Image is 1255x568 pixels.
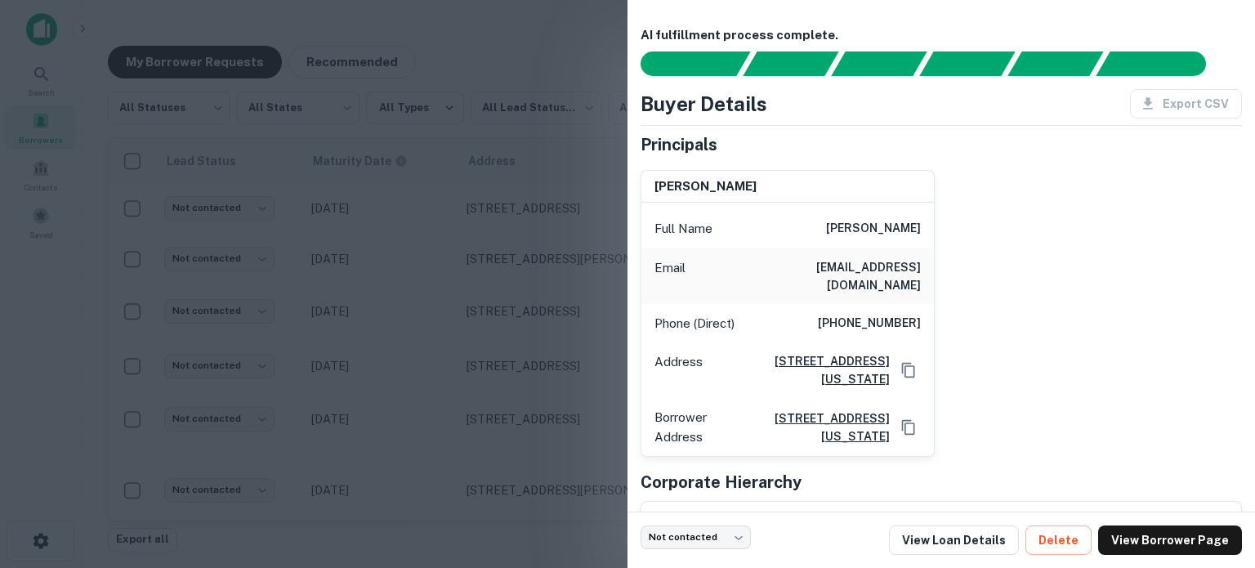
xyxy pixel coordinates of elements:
button: Copy Address [896,358,921,382]
div: Principals found, AI now looking for contact information... [919,51,1015,76]
div: Not contacted [641,526,751,549]
button: Copy Address [896,415,921,440]
iframe: Chat Widget [1173,437,1255,516]
button: Delete [1025,526,1092,555]
div: Sending borrower request to AI... [621,51,744,76]
h6: [EMAIL_ADDRESS][DOMAIN_NAME] [725,258,921,294]
a: [STREET_ADDRESS][US_STATE] [742,409,890,445]
a: View Loan Details [889,526,1019,555]
p: Borrower Address [654,408,735,446]
h5: Principals [641,132,717,157]
h6: AI fulfillment process complete. [641,26,1242,45]
a: [STREET_ADDRESS][US_STATE] [709,352,890,388]
div: Your request is received and processing... [743,51,838,76]
div: Principals found, still searching for contact information. This may take time... [1007,51,1103,76]
h4: Buyer Details [641,89,767,119]
h6: [PHONE_NUMBER] [818,314,921,333]
p: Address [654,352,703,388]
p: Full Name [654,219,712,239]
p: Email [654,258,686,294]
div: AI fulfillment process complete. [1096,51,1226,76]
h6: [PERSON_NAME] [654,177,757,196]
div: Documents found, AI parsing details... [831,51,927,76]
a: View Borrower Page [1098,526,1242,555]
h6: [PERSON_NAME] [826,219,921,239]
p: Phone (Direct) [654,314,735,333]
h5: Corporate Hierarchy [641,470,802,494]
